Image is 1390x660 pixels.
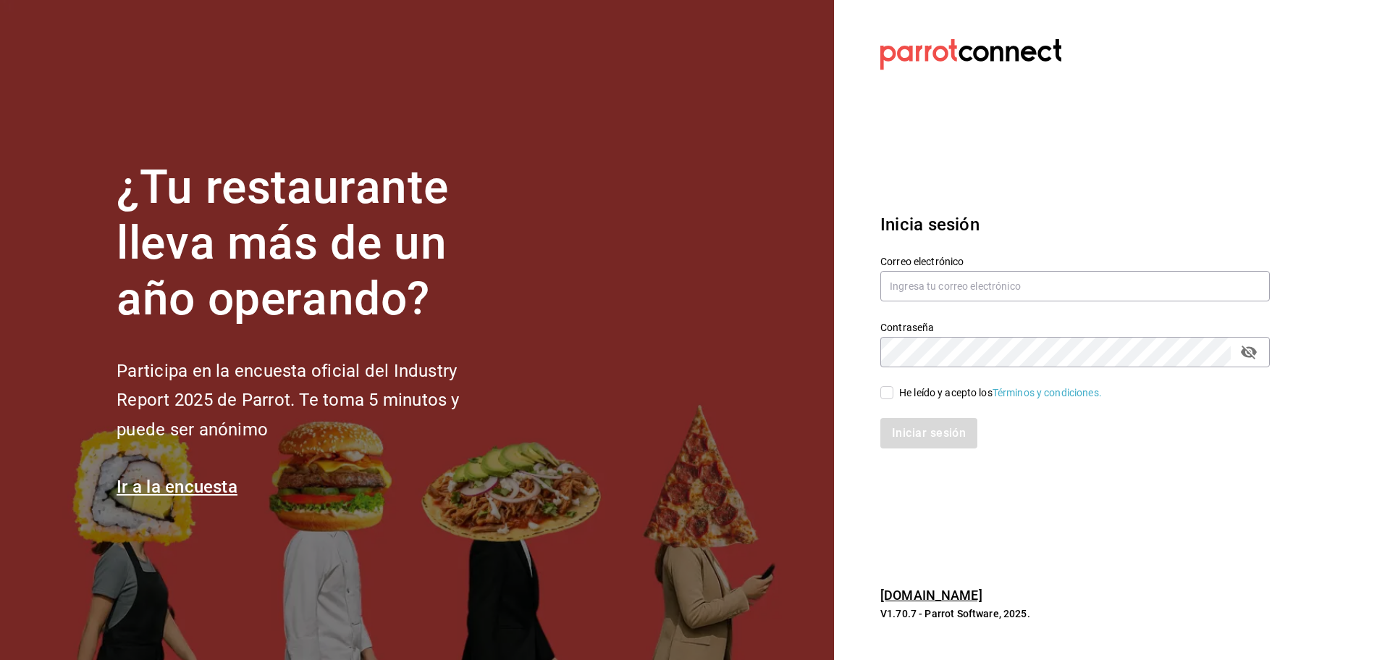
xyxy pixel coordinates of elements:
[880,322,1270,333] label: Contraseña
[117,356,507,445] h2: Participa en la encuesta oficial del Industry Report 2025 de Parrot. Te toma 5 minutos y puede se...
[117,160,507,327] h1: ¿Tu restaurante lleva más de un año operando?
[880,212,1270,238] h3: Inicia sesión
[880,271,1270,301] input: Ingresa tu correo electrónico
[880,588,982,603] a: [DOMAIN_NAME]
[899,385,1102,401] div: He leído y acepto los
[880,606,1270,621] p: V1.70.7 - Parrot Software, 2025.
[880,256,1270,267] label: Correo electrónico
[1237,340,1261,364] button: passwordField
[117,477,237,497] a: Ir a la encuesta
[993,387,1102,398] a: Términos y condiciones.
